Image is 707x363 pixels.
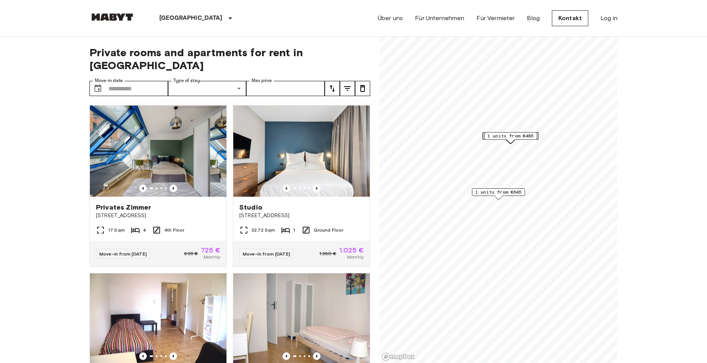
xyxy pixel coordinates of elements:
label: Type of stay [173,77,200,84]
a: Log in [600,14,617,23]
button: Previous image [170,352,177,360]
label: Move-in date [95,77,123,84]
button: Previous image [283,185,290,192]
span: 1.280 € [319,250,336,257]
button: Previous image [170,185,177,192]
button: Previous image [313,185,321,192]
img: Marketing picture of unit DE-01-481-006-01 [233,106,370,197]
label: Max price [251,77,272,84]
div: Map marker [472,188,525,200]
span: [STREET_ADDRESS] [239,212,364,219]
a: Blog [527,14,540,23]
button: Previous image [139,352,147,360]
span: Monthly [347,254,364,260]
a: Für Unternehmen [415,14,464,23]
button: tune [340,81,355,96]
p: [GEOGRAPHIC_DATA] [159,14,223,23]
span: 32.72 Sqm [251,227,275,234]
span: 1 units from €645 [475,189,522,196]
span: Private rooms and apartments for rent in [GEOGRAPHIC_DATA] [90,46,370,72]
span: 905 € [184,250,198,257]
span: Move-in from [DATE] [243,251,290,257]
img: Marketing picture of unit DE-01-010-002-01HF [90,106,226,197]
div: Map marker [483,132,539,144]
span: 17 Sqm [108,227,125,234]
span: 1.025 € [339,247,364,254]
a: Über uns [378,14,403,23]
span: Monthly [204,254,220,260]
a: Für Vermieter [476,14,515,23]
a: Marketing picture of unit DE-01-481-006-01Previous imagePrevious imageStudio[STREET_ADDRESS]32.72... [233,105,370,267]
button: tune [355,81,370,96]
span: Ground Floor [314,227,344,234]
span: Studio [239,203,262,212]
span: Privates Zimmer [96,203,151,212]
span: 1 units from €485 [487,133,534,139]
div: Map marker [484,132,537,144]
span: 4 [143,227,146,234]
button: Previous image [283,352,290,360]
a: Mapbox logo [382,352,415,361]
a: Marketing picture of unit DE-01-010-002-01HFPrevious imagePrevious imagePrivates Zimmer[STREET_AD... [90,105,227,267]
span: 1 [293,227,295,234]
span: Move-in from [DATE] [99,251,147,257]
button: tune [325,81,340,96]
a: Kontakt [552,10,588,26]
img: Habyt [90,13,135,21]
button: Previous image [313,352,321,360]
button: Choose date [90,81,105,96]
span: 725 € [201,247,220,254]
button: Previous image [139,185,147,192]
span: 4th Floor [164,227,184,234]
span: [STREET_ADDRESS] [96,212,220,219]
